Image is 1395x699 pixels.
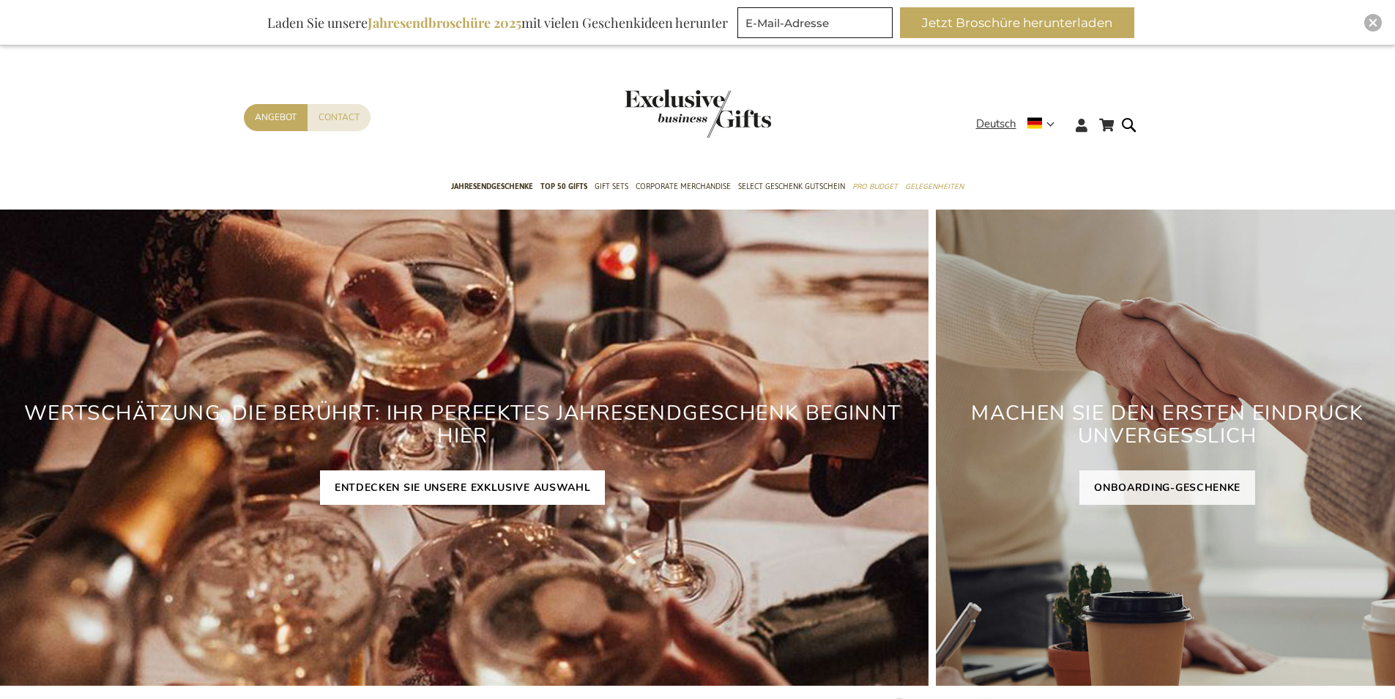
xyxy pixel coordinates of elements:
a: ENTDECKEN SIE UNSERE EXKLUSIVE AUSWAHL [320,470,606,505]
span: Deutsch [976,116,1016,133]
b: Jahresendbroschüre 2025 [368,14,521,32]
img: Exclusive Business gifts logo [625,89,771,138]
span: Corporate Merchandise [636,179,731,194]
div: Close [1364,14,1382,32]
a: store logo [625,89,698,138]
form: marketing offers and promotions [737,7,897,42]
span: Pro Budget [852,179,898,194]
input: E-Mail-Adresse [737,7,893,38]
span: TOP 50 Gifts [540,179,587,194]
div: Laden Sie unsere mit vielen Geschenkideen herunter [261,7,734,38]
a: ONBOARDING-GESCHENKE [1079,470,1255,505]
div: Deutsch [976,116,1064,133]
img: Close [1369,18,1377,27]
a: Angebot [244,104,308,131]
a: Contact [308,104,371,131]
button: Jetzt Broschüre herunterladen [900,7,1134,38]
span: Jahresendgeschenke [451,179,533,194]
span: Select Geschenk Gutschein [738,179,845,194]
span: Gelegenheiten [905,179,964,194]
span: Gift Sets [595,179,628,194]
